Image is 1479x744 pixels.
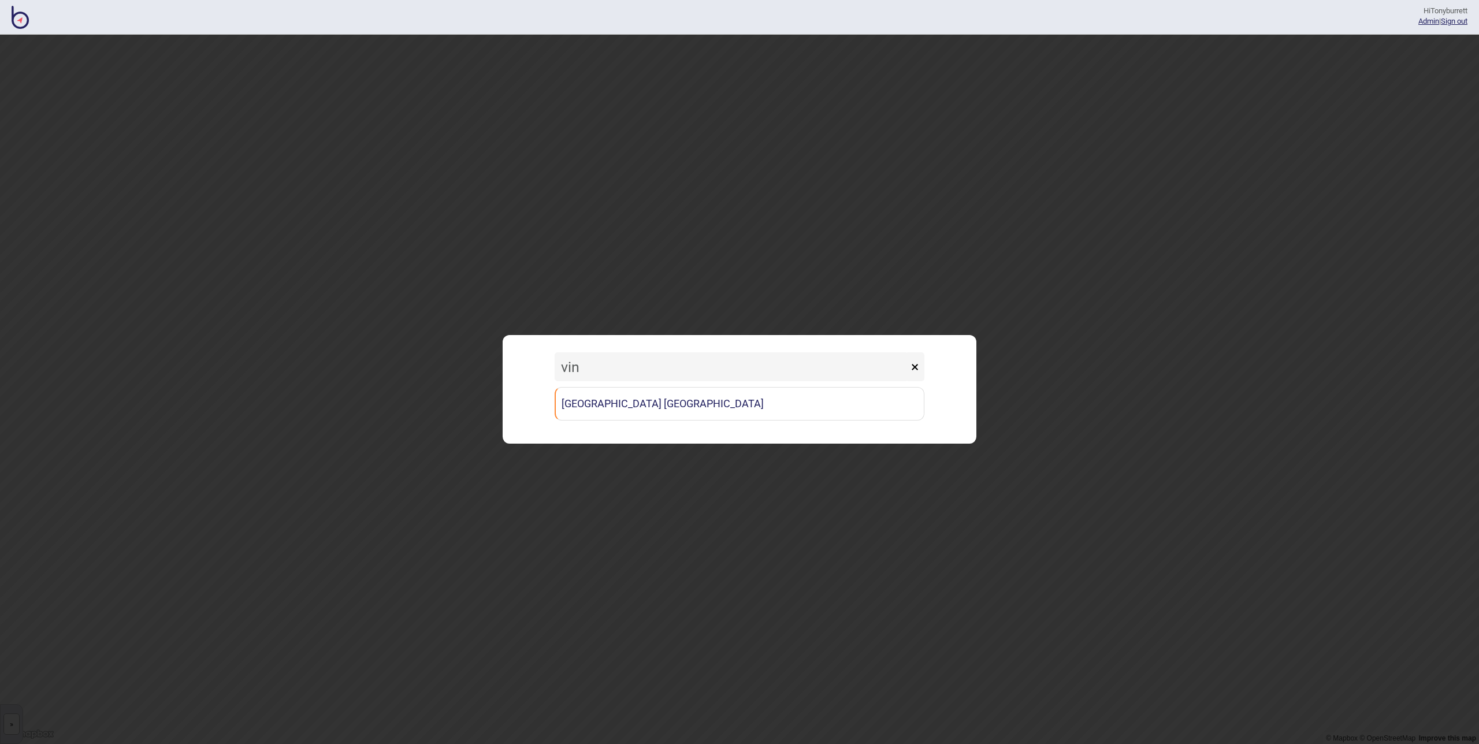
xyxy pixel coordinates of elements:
input: Search locations by tag + name [555,352,908,381]
a: [GEOGRAPHIC_DATA] [GEOGRAPHIC_DATA] [555,387,924,421]
button: × [905,352,924,381]
button: Sign out [1441,17,1467,25]
img: BindiMaps CMS [12,6,29,29]
div: Hi Tonyburrett [1418,6,1467,16]
a: Admin [1418,17,1439,25]
span: | [1418,17,1441,25]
